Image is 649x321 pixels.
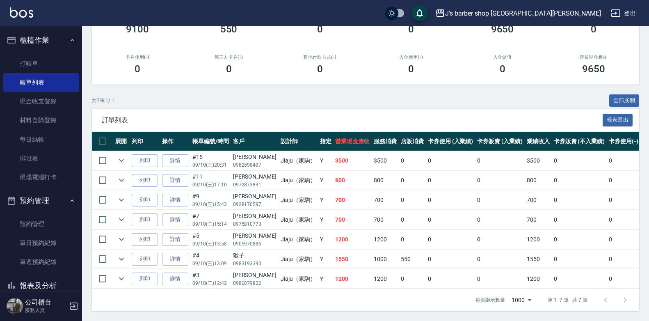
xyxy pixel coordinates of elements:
[399,210,426,229] td: 0
[408,63,414,75] h3: 0
[552,250,607,269] td: 0
[372,230,399,249] td: 1200
[408,23,414,35] h3: 0
[279,210,318,229] td: Jiaju（家駒）
[132,273,158,285] button: 列印
[132,174,158,187] button: 列印
[126,23,149,35] h3: 9100
[525,132,552,151] th: 業績收入
[132,253,158,266] button: 列印
[426,269,475,289] td: 0
[190,132,231,151] th: 帳單編號/時間
[3,149,79,168] a: 排班表
[92,97,114,104] p: 共 7 筆, 1 / 1
[475,171,525,190] td: 0
[115,194,128,206] button: expand row
[162,174,188,187] a: 詳情
[333,151,372,170] td: 3500
[3,215,79,234] a: 預約管理
[333,269,372,289] td: 1200
[192,280,229,287] p: 09/10 (三) 12:42
[372,132,399,151] th: 服務消費
[432,5,604,22] button: J’s barber shop [GEOGRAPHIC_DATA][PERSON_NAME]
[552,151,607,170] td: 0
[475,269,525,289] td: 0
[233,240,277,248] p: 0905970886
[192,260,229,267] p: 09/10 (三) 13:09
[372,210,399,229] td: 700
[7,298,23,314] img: Person
[190,230,231,249] td: #5
[233,260,277,267] p: 0983193390
[135,63,140,75] h3: 0
[607,132,640,151] th: 卡券使用(-)
[220,23,238,35] h3: 550
[552,132,607,151] th: 卡券販賣 (不入業績)
[552,210,607,229] td: 0
[318,171,334,190] td: Y
[192,161,229,169] p: 09/10 (三) 20:31
[115,174,128,186] button: expand row
[552,269,607,289] td: 0
[192,201,229,208] p: 09/10 (三) 15:43
[372,151,399,170] td: 3500
[190,151,231,170] td: #15
[475,132,525,151] th: 卡券販賣 (入業績)
[3,130,79,149] a: 每日結帳
[426,250,475,269] td: 0
[130,132,160,151] th: 列印
[608,6,639,21] button: 登出
[231,132,279,151] th: 客戶
[192,220,229,228] p: 09/10 (三) 15:14
[3,30,79,51] button: 櫃檯作業
[132,194,158,206] button: 列印
[426,132,475,151] th: 卡券使用 (入業績)
[399,171,426,190] td: 0
[3,168,79,187] a: 現場電腦打卡
[426,230,475,249] td: 0
[115,273,128,285] button: expand row
[399,151,426,170] td: 0
[411,5,428,21] button: save
[525,230,552,249] td: 1200
[333,171,372,190] td: 800
[318,250,334,269] td: Y
[475,151,525,170] td: 0
[132,213,158,226] button: 列印
[607,151,640,170] td: 0
[399,190,426,210] td: 0
[279,151,318,170] td: Jiaju（家駒）
[3,92,79,111] a: 現金收支登錄
[113,132,130,151] th: 展開
[279,269,318,289] td: Jiaju（家駒）
[132,233,158,246] button: 列印
[318,269,334,289] td: Y
[233,271,277,280] div: [PERSON_NAME]
[233,181,277,188] p: 0972873831
[552,190,607,210] td: 0
[318,151,334,170] td: Y
[525,151,552,170] td: 3500
[525,190,552,210] td: 700
[193,55,264,60] h2: 第三方卡券(-)
[190,269,231,289] td: #3
[582,63,605,75] h3: 9650
[317,23,323,35] h3: 0
[3,54,79,73] a: 打帳單
[372,171,399,190] td: 800
[3,111,79,130] a: 材料自購登錄
[25,307,67,314] p: 服務人員
[607,230,640,249] td: 0
[333,250,372,269] td: 1550
[591,23,596,35] h3: 0
[525,171,552,190] td: 800
[607,190,640,210] td: 0
[10,7,33,18] img: Logo
[192,181,229,188] p: 09/10 (三) 17:10
[162,233,188,246] a: 詳情
[318,230,334,249] td: Y
[233,280,277,287] p: 0980879822
[399,250,426,269] td: 550
[426,210,475,229] td: 0
[491,23,514,35] h3: 9650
